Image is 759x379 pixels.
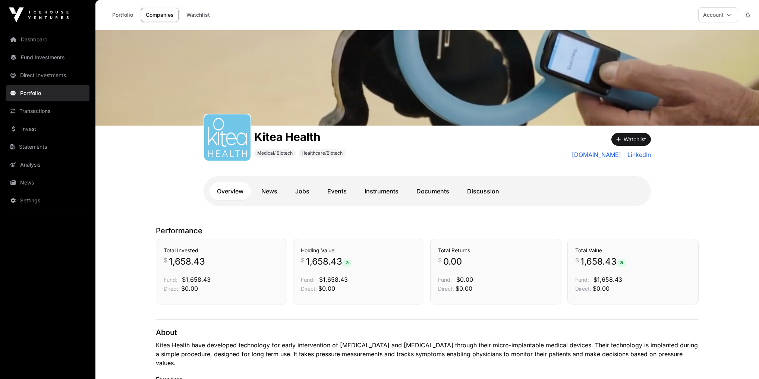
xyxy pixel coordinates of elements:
[611,133,651,146] button: Watchlist
[6,103,89,119] a: Transactions
[438,247,554,254] h3: Total Returns
[169,256,205,268] span: 1,658.43
[456,276,473,283] span: $0.00
[575,247,691,254] h3: Total Value
[443,256,462,268] span: 0.00
[6,67,89,83] a: Direct Investments
[319,276,348,283] span: $1,658.43
[156,225,699,236] p: Performance
[575,285,591,292] span: Direct:
[6,31,89,48] a: Dashboard
[572,150,621,159] a: [DOMAIN_NAME]
[357,182,406,200] a: Instruments
[456,285,472,292] span: $0.00
[156,341,699,367] p: Kitea Health have developed technology for early intervention of [MEDICAL_DATA] and [MEDICAL_DATA...
[207,117,248,158] img: output-onlinepngtools---2024-10-23T120245.028.png
[182,8,215,22] a: Watchlist
[164,285,180,292] span: Direct:
[575,277,589,283] span: Fund:
[580,256,626,268] span: 1,658.43
[318,285,335,292] span: $0.00
[722,343,759,379] iframe: Chat Widget
[6,139,89,155] a: Statements
[164,247,279,254] h3: Total Invested
[438,285,454,292] span: Direct:
[141,8,179,22] a: Companies
[624,150,651,159] a: LinkedIn
[438,277,452,283] span: Fund:
[257,150,293,156] span: Medical/ Biotech
[593,276,622,283] span: $1,658.43
[107,8,138,22] a: Portfolio
[288,182,317,200] a: Jobs
[409,182,457,200] a: Documents
[6,121,89,137] a: Invest
[164,277,177,283] span: Fund:
[95,30,759,126] img: Kitea Health
[438,256,442,265] span: $
[593,285,610,292] span: $0.00
[6,49,89,66] a: Fund Investments
[6,174,89,191] a: News
[210,182,251,200] a: Overview
[301,277,315,283] span: Fund:
[6,85,89,101] a: Portfolio
[575,256,579,265] span: $
[306,256,352,268] span: 1,658.43
[698,7,738,22] button: Account
[320,182,354,200] a: Events
[254,182,285,200] a: News
[6,192,89,209] a: Settings
[254,130,346,143] h1: Kitea Health
[181,285,198,292] span: $0.00
[210,182,645,200] nav: Tabs
[6,157,89,173] a: Analysis
[182,276,211,283] span: $1,658.43
[460,182,507,200] a: Discussion
[301,256,305,265] span: $
[301,247,416,254] h3: Holding Value
[164,256,167,265] span: $
[156,327,699,338] p: About
[301,285,317,292] span: Direct:
[9,7,69,22] img: Icehouse Ventures Logo
[302,150,343,156] span: Healthcare/Biotech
